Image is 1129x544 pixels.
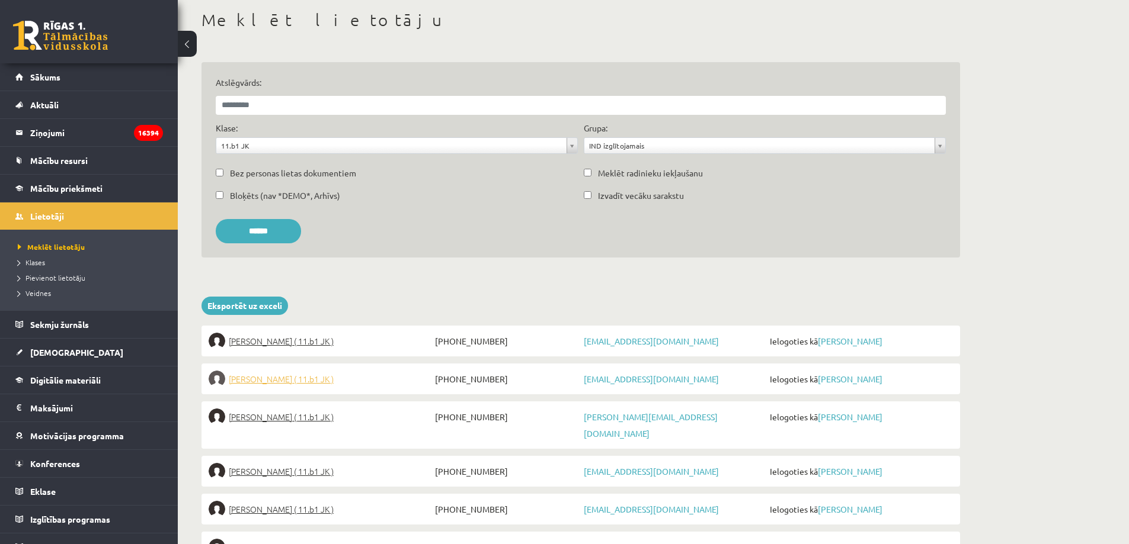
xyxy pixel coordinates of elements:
[30,347,123,358] span: [DEMOGRAPHIC_DATA]
[30,183,103,194] span: Mācību priekšmeti
[229,463,334,479] span: [PERSON_NAME] ( 11.b1 JK )
[229,501,334,517] span: [PERSON_NAME] ( 11.b1 JK )
[584,411,718,439] a: [PERSON_NAME][EMAIL_ADDRESS][DOMAIN_NAME]
[18,288,166,298] a: Veidnes
[584,122,607,134] label: Grupa:
[30,99,59,110] span: Aktuāli
[15,202,163,230] a: Lietotāji
[15,119,163,146] a: Ziņojumi16394
[30,430,124,441] span: Motivācijas programma
[818,411,882,422] a: [PERSON_NAME]
[15,422,163,449] a: Motivācijas programma
[15,63,163,91] a: Sākums
[15,394,163,421] a: Maksājumi
[18,272,166,283] a: Pievienot lietotāju
[15,175,163,202] a: Mācību priekšmeti
[30,394,163,421] legend: Maksājumi
[229,371,334,387] span: [PERSON_NAME] ( 11.b1 JK )
[230,167,356,179] label: Bez personas lietas dokumentiem
[209,501,225,517] img: Jānis Elferts
[767,501,953,517] span: Ielogoties kā
[589,138,930,153] span: IND izglītojamais
[767,333,953,349] span: Ielogoties kā
[209,371,225,387] img: Iveta Eglīte
[584,466,719,477] a: [EMAIL_ADDRESS][DOMAIN_NAME]
[30,155,88,166] span: Mācību resursi
[584,336,719,346] a: [EMAIL_ADDRESS][DOMAIN_NAME]
[598,189,684,202] label: Izvadīt vecāku sarakstu
[15,450,163,477] a: Konferences
[209,408,225,425] img: Augusts Eglītis
[18,288,51,298] span: Veidnes
[15,478,163,505] a: Eklase
[30,514,110,524] span: Izglītības programas
[432,463,581,479] span: [PHONE_NUMBER]
[209,463,225,479] img: Mareks Eglītis
[818,336,882,346] a: [PERSON_NAME]
[221,138,562,153] span: 11.b1 JK
[134,125,163,141] i: 16394
[209,408,432,425] a: [PERSON_NAME] ( 11.b1 JK )
[767,408,953,425] span: Ielogoties kā
[15,147,163,174] a: Mācību resursi
[432,408,581,425] span: [PHONE_NUMBER]
[15,339,163,366] a: [DEMOGRAPHIC_DATA]
[30,119,163,146] legend: Ziņojumi
[18,242,85,252] span: Meklēt lietotāju
[15,366,163,394] a: Digitālie materiāli
[584,374,719,384] a: [EMAIL_ADDRESS][DOMAIN_NAME]
[818,374,882,384] a: [PERSON_NAME]
[209,371,432,387] a: [PERSON_NAME] ( 11.b1 JK )
[15,91,163,118] a: Aktuāli
[216,138,577,153] a: 11.b1 JK
[202,297,288,315] a: Eksportēt uz exceli
[13,21,108,50] a: Rīgas 1. Tālmācības vidusskola
[229,333,334,349] span: [PERSON_NAME] ( 11.b1 JK )
[209,333,225,349] img: Evelīna Eglīte
[216,122,238,134] label: Klase:
[767,463,953,479] span: Ielogoties kā
[216,76,946,89] label: Atslēgvārds:
[30,375,101,385] span: Digitālie materiāli
[30,211,64,221] span: Lietotāji
[209,333,432,349] a: [PERSON_NAME] ( 11.b1 JK )
[584,138,945,153] a: IND izglītojamais
[229,408,334,425] span: [PERSON_NAME] ( 11.b1 JK )
[30,486,56,497] span: Eklase
[15,506,163,533] a: Izglītības programas
[209,501,432,517] a: [PERSON_NAME] ( 11.b1 JK )
[432,371,581,387] span: [PHONE_NUMBER]
[818,466,882,477] a: [PERSON_NAME]
[18,273,85,282] span: Pievienot lietotāju
[18,242,166,252] a: Meklēt lietotāju
[15,311,163,338] a: Sekmju žurnāls
[202,10,960,30] h1: Meklēt lietotāju
[30,458,80,469] span: Konferences
[30,319,89,330] span: Sekmju žurnāls
[598,167,703,179] label: Meklēt radinieku iekļaušanu
[209,463,432,479] a: [PERSON_NAME] ( 11.b1 JK )
[818,504,882,514] a: [PERSON_NAME]
[432,333,581,349] span: [PHONE_NUMBER]
[432,501,581,517] span: [PHONE_NUMBER]
[18,257,166,268] a: Klases
[230,189,340,202] label: Bloķēts (nav *DEMO*, Arhīvs)
[18,257,45,267] span: Klases
[767,371,953,387] span: Ielogoties kā
[584,504,719,514] a: [EMAIL_ADDRESS][DOMAIN_NAME]
[30,72,60,82] span: Sākums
